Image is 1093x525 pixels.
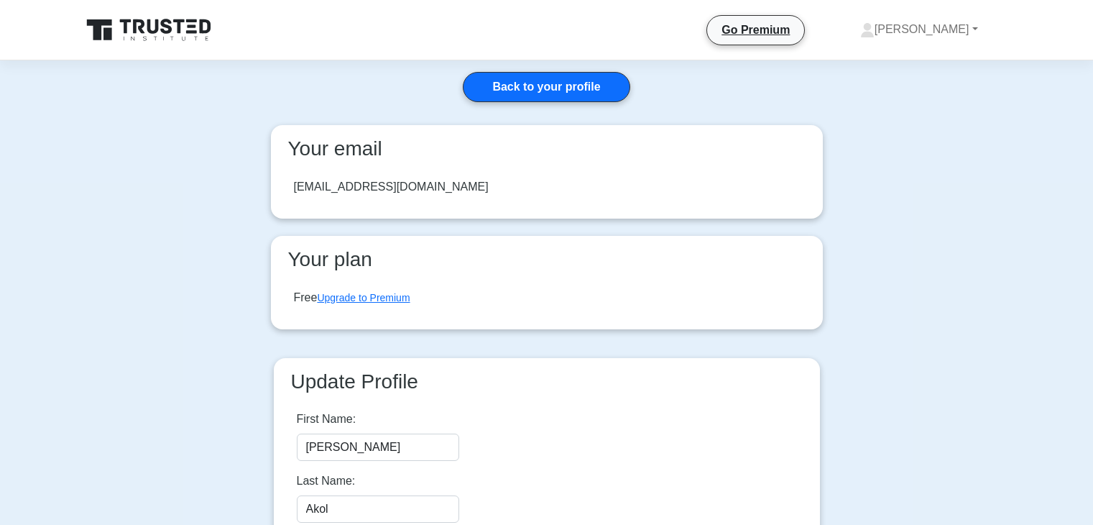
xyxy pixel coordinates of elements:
[282,247,811,272] h3: Your plan
[294,289,410,306] div: Free
[713,21,798,39] a: Go Premium
[282,137,811,161] h3: Your email
[297,472,356,490] label: Last Name:
[297,411,356,428] label: First Name:
[294,178,489,196] div: [EMAIL_ADDRESS][DOMAIN_NAME]
[463,72,629,102] a: Back to your profile
[826,15,1013,44] a: [PERSON_NAME]
[317,292,410,303] a: Upgrade to Premium
[285,370,808,394] h3: Update Profile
